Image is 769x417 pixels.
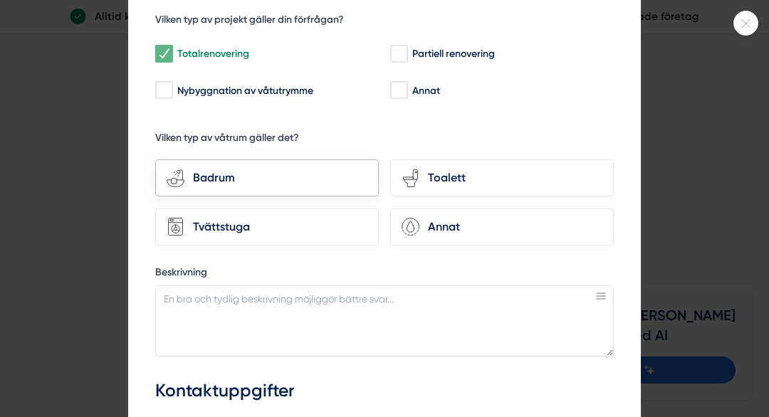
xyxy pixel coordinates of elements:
h5: Vilken typ av våtrum gäller det? [155,131,299,149]
input: Nybyggnation av våtutrymme [155,83,172,97]
h5: Vilken typ av projekt gäller din förfrågan? [155,13,344,31]
label: Beskrivning [155,265,614,283]
h3: Kontaktuppgifter [155,379,614,403]
input: Annat [390,83,407,97]
input: Totalrenovering [155,47,172,61]
input: Partiell renovering [390,47,407,61]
